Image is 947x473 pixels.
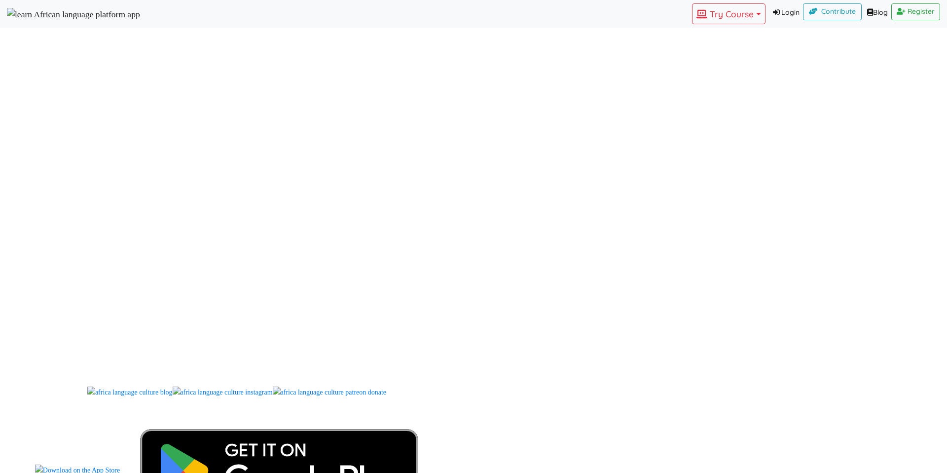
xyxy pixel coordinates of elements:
a: Login [765,3,803,22]
img: learn African language platform app [7,8,140,21]
a: Contribute [803,3,862,20]
a: Blog [862,3,891,22]
img: africa language culture patreon donate [273,387,387,398]
button: Try Course [692,3,765,24]
img: africa language culture instagram [173,387,273,398]
img: africa language culture blog [87,387,173,398]
a: Register [891,3,941,20]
